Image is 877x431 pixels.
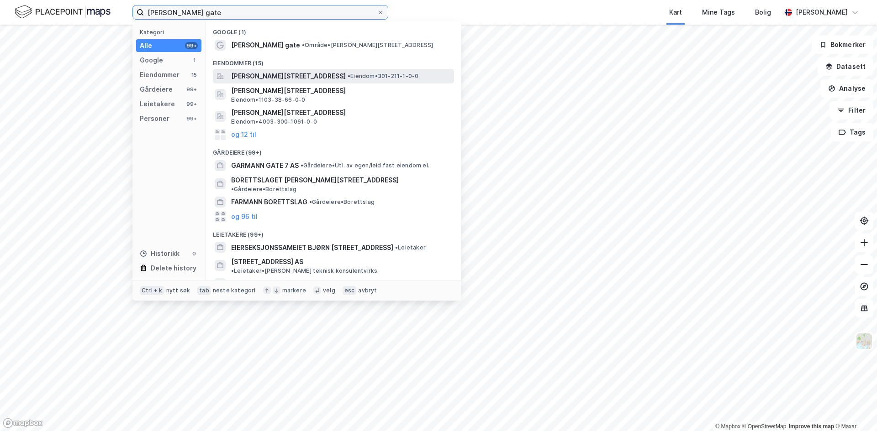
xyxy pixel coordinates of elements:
div: Kategori [140,29,201,36]
div: Alle [140,40,152,51]
img: Z [856,332,873,350]
div: 99+ [185,42,198,49]
span: [PERSON_NAME] gate [231,40,300,51]
div: Historikk [140,248,180,259]
div: Ctrl + k [140,286,164,295]
span: • [302,42,305,48]
span: [PERSON_NAME][STREET_ADDRESS] [231,71,346,82]
button: Filter [829,101,873,119]
div: tab [197,286,211,295]
div: Kontrollprogram for chat [831,387,877,431]
div: Leietakere (99+) [206,224,461,240]
div: Eiendommer [140,69,180,80]
button: og 96 til [231,211,258,222]
span: [STREET_ADDRESS] AS [231,256,303,267]
button: Datasett [818,57,873,76]
a: Mapbox [715,423,740,430]
div: nytt søk [166,287,190,294]
span: Leietaker • [PERSON_NAME] teknisk konsulentvirks. [231,267,379,275]
div: Gårdeiere (99+) [206,142,461,158]
img: logo.f888ab2527a4732fd821a326f86c7f29.svg [15,4,111,20]
span: Gårdeiere • Borettslag [309,198,375,206]
div: 0 [190,250,198,257]
button: Bokmerker [812,36,873,54]
div: avbryt [358,287,377,294]
a: Mapbox homepage [3,418,43,428]
div: markere [282,287,306,294]
a: Improve this map [789,423,834,430]
span: BORETTSLAGET [PERSON_NAME][STREET_ADDRESS] [231,175,399,186]
span: [PERSON_NAME]' AS [231,278,296,289]
div: Personer [140,113,169,124]
div: [PERSON_NAME] [796,7,848,18]
span: FARMANN BORETTSLAG [231,197,307,208]
span: Gårdeiere • Borettslag [231,186,296,193]
div: velg [323,287,335,294]
span: • [348,73,350,79]
span: GARMANN GATE 7 AS [231,160,299,171]
div: Gårdeiere [140,84,173,95]
span: • [309,198,312,205]
div: 99+ [185,86,198,93]
div: Leietakere [140,99,175,109]
span: • [231,186,234,192]
div: 1 [190,57,198,64]
span: • [395,244,398,251]
iframe: Chat Widget [831,387,877,431]
div: 99+ [185,100,198,108]
span: [PERSON_NAME][STREET_ADDRESS] [231,85,450,96]
span: • [301,162,303,169]
span: Område • [PERSON_NAME][STREET_ADDRESS] [302,42,433,49]
button: og 12 til [231,129,256,140]
div: Eiendommer (15) [206,52,461,69]
div: 15 [190,71,198,78]
span: [PERSON_NAME][STREET_ADDRESS] [231,107,450,118]
span: Leietaker [395,244,426,251]
span: Eiendom • 1103-38-66-0-0 [231,96,305,104]
button: Analyse [820,79,873,98]
span: Eiendom • 301-211-1-0-0 [348,73,418,80]
div: Google [140,55,163,66]
div: neste kategori [213,287,256,294]
span: Gårdeiere • Utl. av egen/leid fast eiendom el. [301,162,429,169]
span: Eiendom • 4003-300-1061-0-0 [231,118,317,125]
div: Bolig [755,7,771,18]
div: Google (1) [206,21,461,38]
div: Mine Tags [702,7,735,18]
a: OpenStreetMap [742,423,787,430]
input: Søk på adresse, matrikkel, gårdeiere, leietakere eller personer [144,5,377,19]
span: EIERSEKSJONSSAMEIET BJØRN [STREET_ADDRESS] [231,242,393,253]
div: esc [343,286,357,295]
div: Kart [669,7,682,18]
div: 99+ [185,115,198,122]
button: Tags [831,123,873,141]
div: Delete history [151,263,196,274]
span: • [231,267,234,274]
